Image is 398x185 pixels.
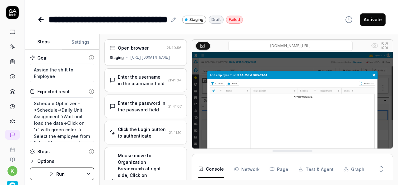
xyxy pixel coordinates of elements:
div: Options [37,158,94,165]
div: Steps [37,148,50,155]
div: Failed [226,16,243,24]
button: Activate [360,13,386,26]
a: Documentation [2,152,22,162]
time: 21:41:19 [169,179,182,184]
div: Click the Login button to authenticate [118,126,166,139]
button: Show all interative elements [370,41,380,51]
div: Goal [37,55,48,61]
time: 21:41:10 [169,130,182,135]
img: Screenshot [192,52,393,178]
div: Staging [110,55,124,61]
button: k [7,166,17,176]
a: New conversation [5,130,20,140]
button: Test & Agent [298,160,334,178]
span: Staging [189,17,203,22]
button: View version history [341,13,356,26]
button: Open in full screen [380,41,390,51]
div: Expected result [37,88,71,95]
button: Console [198,160,224,178]
div: Draft [209,16,224,24]
button: Run [30,168,83,180]
div: Enter the username in the username field [118,74,165,87]
time: 21:41:07 [168,104,182,109]
button: Steps [25,35,62,50]
div: Open browser [118,45,149,51]
button: Options [30,158,94,165]
time: 21:41:04 [168,78,182,82]
div: Enter the password in the password field [118,100,166,113]
div: [URL][DOMAIN_NAME] [130,55,170,61]
button: Page [270,160,288,178]
button: Network [234,160,260,178]
button: Settings [62,35,99,50]
a: Staging [182,15,206,24]
button: Graph [344,160,364,178]
a: Book a call with us [2,142,22,152]
time: 21:40:56 [167,46,182,50]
